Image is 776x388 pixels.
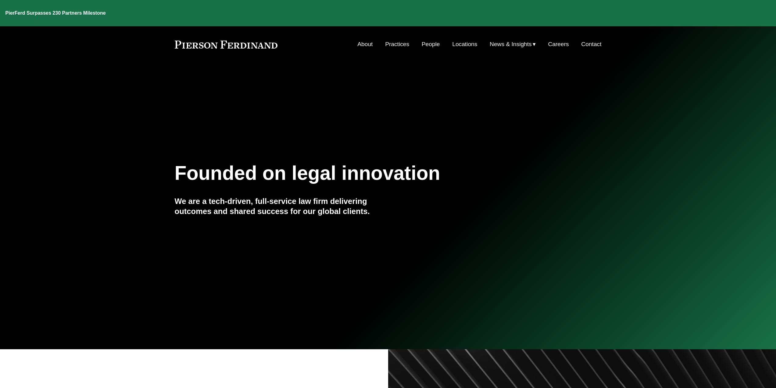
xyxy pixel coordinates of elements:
[490,39,532,50] span: News & Insights
[452,38,477,50] a: Locations
[490,38,536,50] a: folder dropdown
[548,38,569,50] a: Careers
[5,10,106,16] strong: PierFerd Surpasses 230 Partners Milestone
[175,196,388,216] h4: We are a tech-driven, full-service law firm delivering outcomes and shared success for our global...
[357,38,373,50] a: About
[422,38,440,50] a: People
[385,38,409,50] a: Practices
[175,162,531,184] h1: Founded on legal innovation
[581,38,601,50] a: Contact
